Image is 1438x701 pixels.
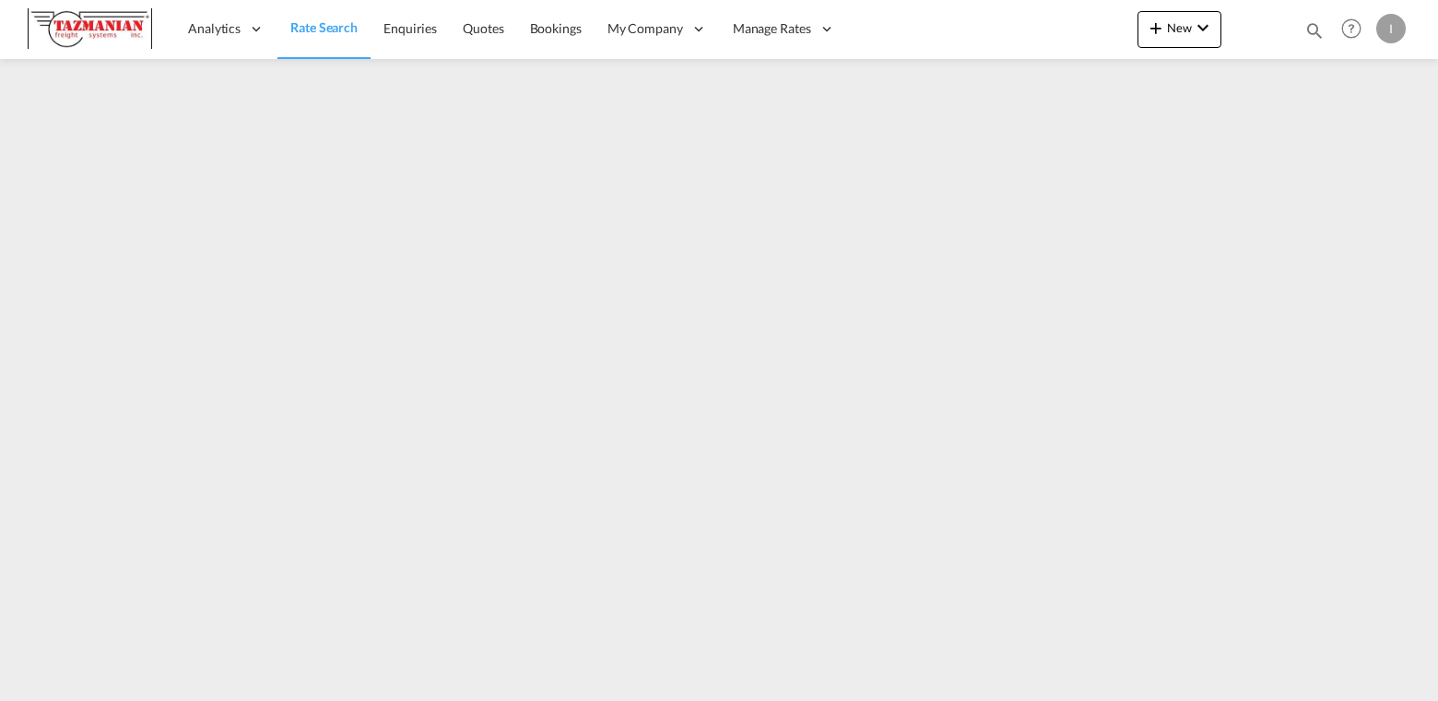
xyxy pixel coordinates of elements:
[1304,20,1325,48] div: icon-magnify
[1137,11,1221,48] button: icon-plus 400-fgNewicon-chevron-down
[1145,20,1214,35] span: New
[1192,17,1214,39] md-icon: icon-chevron-down
[188,19,241,38] span: Analytics
[733,19,811,38] span: Manage Rates
[1376,14,1406,43] div: I
[290,19,358,35] span: Rate Search
[1145,17,1167,39] md-icon: icon-plus 400-fg
[1304,20,1325,41] md-icon: icon-magnify
[463,20,503,36] span: Quotes
[383,20,437,36] span: Enquiries
[530,20,582,36] span: Bookings
[607,19,683,38] span: My Company
[28,8,152,50] img: a292c8e082cb11ee87a80f50be6e15c3.JPG
[1336,13,1376,46] div: Help
[1336,13,1367,44] span: Help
